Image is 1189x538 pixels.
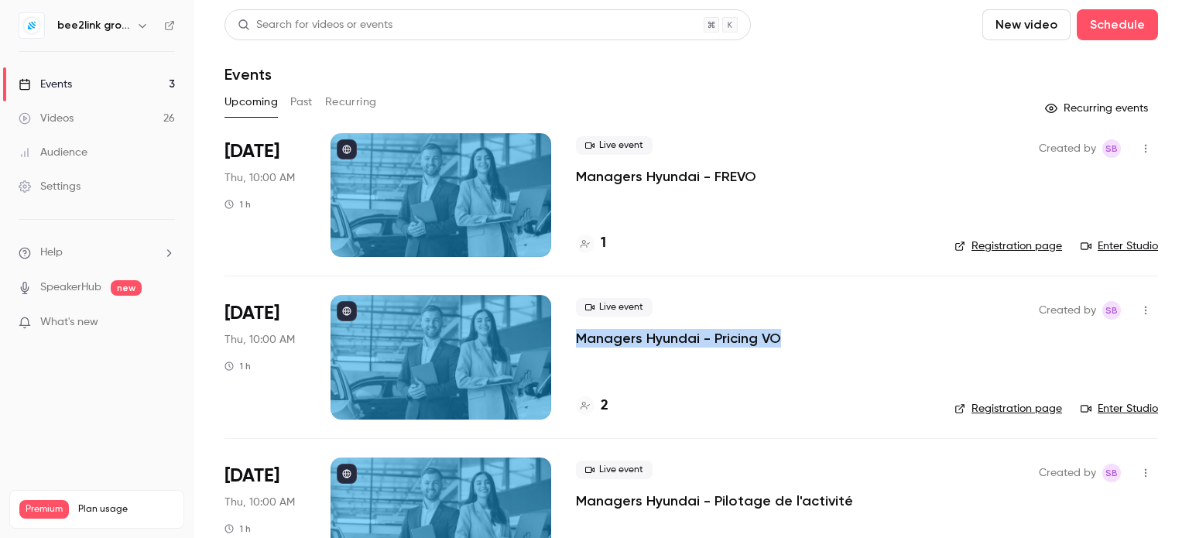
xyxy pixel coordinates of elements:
button: Recurring events [1038,96,1158,121]
img: bee2link group - Formation continue Hyundai [19,13,44,38]
span: Plan usage [78,503,174,516]
div: Events [19,77,72,92]
span: Stephanie Baron [1102,301,1121,320]
button: Schedule [1077,9,1158,40]
span: Thu, 10:00 AM [224,495,295,510]
span: SB [1105,464,1118,482]
span: Created by [1039,301,1096,320]
span: Created by [1039,464,1096,482]
span: Premium [19,500,69,519]
a: Enter Studio [1081,401,1158,416]
div: Audience [19,145,87,160]
a: SpeakerHub [40,279,101,296]
div: 1 h [224,360,251,372]
span: Help [40,245,63,261]
a: 2 [576,396,608,416]
a: 1 [576,233,606,254]
span: new [111,280,142,296]
div: Oct 2 Thu, 10:00 AM (Europe/Paris) [224,295,306,419]
span: Thu, 10:00 AM [224,332,295,348]
div: Sep 25 Thu, 10:00 AM (Europe/Paris) [224,133,306,257]
div: Search for videos or events [238,17,392,33]
button: Upcoming [224,90,278,115]
span: [DATE] [224,139,279,164]
span: Thu, 10:00 AM [224,170,295,186]
span: What's new [40,314,98,331]
span: [DATE] [224,464,279,488]
a: Managers Hyundai - FREVO [576,167,756,186]
a: Enter Studio [1081,238,1158,254]
span: Live event [576,461,653,479]
span: Live event [576,136,653,155]
span: Live event [576,298,653,317]
iframe: Noticeable Trigger [156,316,175,330]
button: Recurring [325,90,377,115]
a: Registration page [954,401,1062,416]
span: [DATE] [224,301,279,326]
h6: bee2link group - Formation continue Hyundai [57,18,130,33]
button: Past [290,90,313,115]
li: help-dropdown-opener [19,245,175,261]
a: Managers Hyundai - Pricing VO [576,329,781,348]
div: Videos [19,111,74,126]
span: Created by [1039,139,1096,158]
span: Stephanie Baron [1102,139,1121,158]
div: 1 h [224,198,251,211]
a: Managers Hyundai - Pilotage de l'activité [576,492,853,510]
span: SB [1105,301,1118,320]
h1: Events [224,65,272,84]
span: Stephanie Baron [1102,464,1121,482]
div: 1 h [224,523,251,535]
div: Settings [19,179,81,194]
a: Registration page [954,238,1062,254]
span: SB [1105,139,1118,158]
button: New video [982,9,1071,40]
h4: 2 [601,396,608,416]
h4: 1 [601,233,606,254]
